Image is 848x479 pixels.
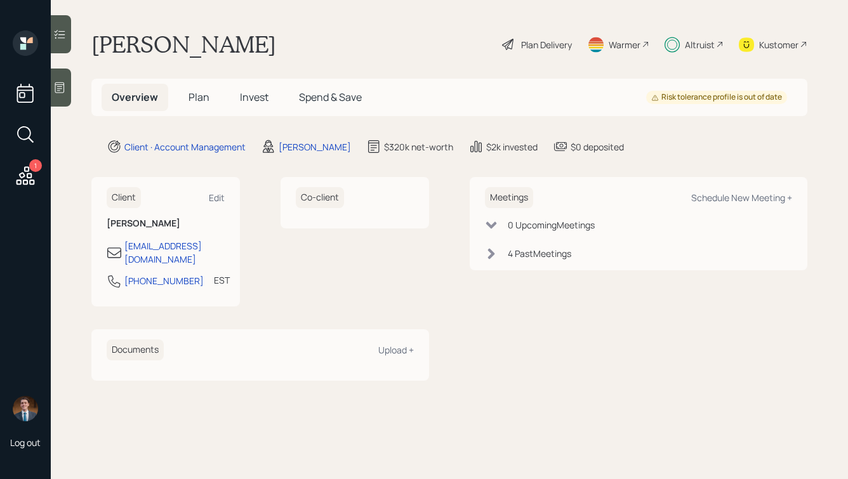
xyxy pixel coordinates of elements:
[486,140,538,154] div: $2k invested
[10,436,41,449] div: Log out
[112,90,158,104] span: Overview
[124,274,204,287] div: [PHONE_NUMBER]
[209,192,225,204] div: Edit
[685,38,715,51] div: Altruist
[571,140,624,154] div: $0 deposited
[13,396,38,421] img: hunter_neumayer.jpg
[384,140,453,154] div: $320k net-worth
[299,90,362,104] span: Spend & Save
[279,140,351,154] div: [PERSON_NAME]
[189,90,209,104] span: Plan
[29,159,42,172] div: 1
[609,38,640,51] div: Warmer
[124,239,225,266] div: [EMAIL_ADDRESS][DOMAIN_NAME]
[691,192,792,204] div: Schedule New Meeting +
[485,187,533,208] h6: Meetings
[107,218,225,229] h6: [PERSON_NAME]
[508,218,595,232] div: 0 Upcoming Meeting s
[759,38,798,51] div: Kustomer
[124,140,246,154] div: Client · Account Management
[508,247,571,260] div: 4 Past Meeting s
[107,187,141,208] h6: Client
[521,38,572,51] div: Plan Delivery
[107,339,164,360] h6: Documents
[214,273,230,287] div: EST
[296,187,344,208] h6: Co-client
[378,344,414,356] div: Upload +
[91,30,276,58] h1: [PERSON_NAME]
[651,92,782,103] div: Risk tolerance profile is out of date
[240,90,268,104] span: Invest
